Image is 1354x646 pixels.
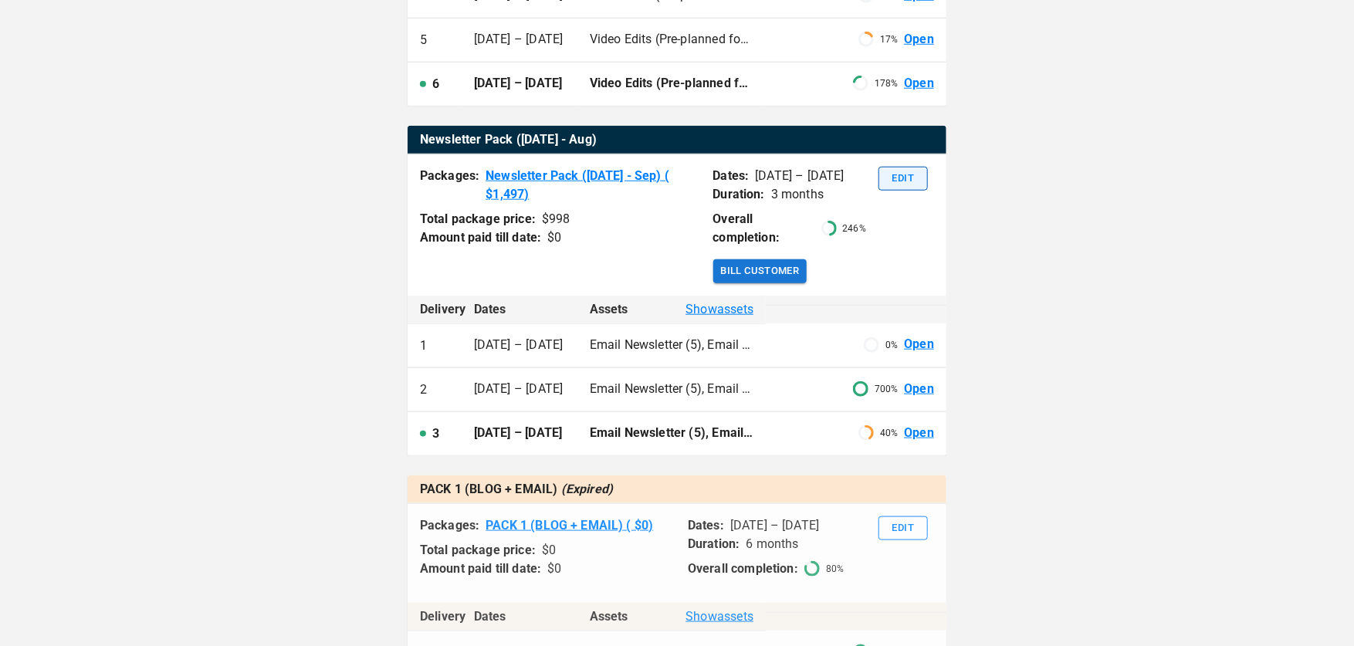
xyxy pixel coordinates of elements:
p: Overall completion: [713,210,815,247]
p: Dates: [713,167,750,185]
div: $ 0 [542,541,556,560]
p: 700 % [875,382,898,396]
td: [DATE] – [DATE] [462,411,577,455]
p: 3 months [771,185,824,204]
p: [DATE] – [DATE] [730,516,819,535]
span: Show assets [685,300,753,319]
p: Email Newsletter (5), Email setup (5) [590,337,753,354]
p: Overall completion: [688,560,798,578]
table: active packages table [408,475,946,504]
a: Open [904,424,934,442]
span: (Expired) [561,482,614,496]
a: Newsletter Pack ([DATE] - Sep) ( $1,497) [486,167,700,204]
p: Total package price: [420,210,536,228]
p: 0 % [885,338,898,352]
th: Delivery [408,603,462,631]
span: Show assets [685,607,753,626]
th: PACK 1 (BLOG + EMAIL) [408,475,946,504]
p: 178 % [875,76,898,90]
p: 17 % [880,32,898,46]
p: Duration: [688,535,740,553]
p: Email Newsletter (5), Email setup (5) [590,380,753,398]
p: 3 [432,424,439,443]
p: Video Edits (Pre-planned footage) (2), Image Ad (2), Email Newsletter (2), Email setup (2), Ad se... [590,75,753,93]
div: $ 0 [547,560,561,578]
th: Dates [462,603,577,631]
a: Open [904,31,934,49]
div: $ 0 [547,228,561,247]
td: [DATE] – [DATE] [462,63,577,107]
div: $ 998 [542,210,570,228]
p: Packages: [420,516,479,535]
button: Edit [878,516,928,540]
p: 6 [432,75,439,93]
p: 40 % [880,426,898,440]
th: Delivery [408,296,462,324]
a: Open [904,336,934,353]
p: Amount paid till date: [420,228,541,247]
a: Open [904,380,934,398]
p: Total package price: [420,541,536,560]
p: 1 [420,337,427,355]
p: 246 % [843,222,866,235]
button: Bill Customer [713,259,807,283]
p: 2 [420,380,427,399]
td: [DATE] – [DATE] [462,367,577,411]
div: Assets [590,607,753,626]
a: Open [904,75,934,93]
p: Packages: [420,167,479,204]
td: [DATE] – [DATE] [462,19,577,63]
p: [DATE] – [DATE] [755,167,844,185]
p: 80 % [826,562,844,576]
table: active packages table [408,126,946,154]
p: Video Edits (Pre-planned footage) (2), Image Ad (2), Email Newsletter (2), Email setup (2), Ad se... [590,31,753,49]
td: [DATE] – [DATE] [462,323,577,367]
th: Newsletter Pack ([DATE] - Aug) [408,126,946,154]
p: Amount paid till date: [420,560,541,578]
div: Assets [590,300,753,319]
p: Email Newsletter (5), Email setup (5) [590,424,753,442]
a: PACK 1 (BLOG + EMAIL) ( $0) [486,516,653,535]
p: Dates: [688,516,724,535]
th: Dates [462,296,577,324]
p: Duration: [713,185,765,204]
button: Edit [878,167,928,191]
p: 5 [420,31,427,49]
p: 6 months [746,535,798,553]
